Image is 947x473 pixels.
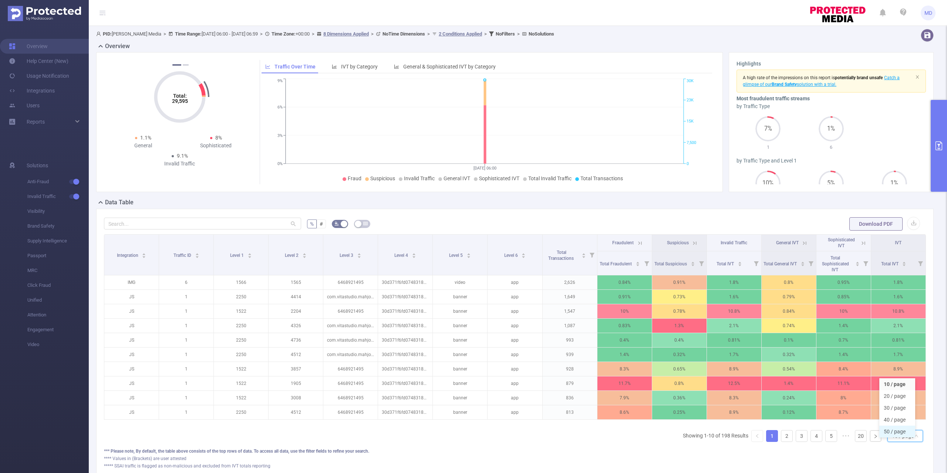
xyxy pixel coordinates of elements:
[433,362,487,376] p: banner
[796,430,808,442] li: 3
[796,430,807,442] a: 3
[303,252,307,254] i: icon: caret-up
[822,255,849,272] span: Total Sophisticated IVT
[738,263,742,265] i: icon: caret-down
[915,75,920,79] i: icon: close
[142,252,146,256] div: Sort
[107,142,180,150] div: General
[652,333,707,347] p: 0.4%
[142,252,146,254] i: icon: caret-up
[248,252,252,254] i: icon: caret-up
[277,161,283,166] tspan: 0%
[652,348,707,362] p: 0.32%
[587,235,597,275] i: Filter menu
[496,31,515,37] b: No Filters
[522,255,526,257] i: icon: caret-down
[737,144,800,151] p: 1
[612,240,634,245] span: Fraudulent
[103,31,112,37] b: PID:
[269,333,323,347] p: 4736
[466,252,471,256] div: Sort
[378,290,432,304] p: 30d371f6fd07483183d75d4474c2508f
[882,180,907,186] span: 1%
[871,348,926,362] p: 1.7%
[762,304,816,318] p: 0.84%
[755,126,781,132] span: 7%
[840,430,852,442] span: •••
[27,322,89,337] span: Engagement
[323,333,378,347] p: com.vitastudio.mahjong
[274,64,316,70] span: Traffic Over Time
[467,255,471,257] i: icon: caret-down
[488,362,542,376] p: app
[691,261,695,265] div: Sort
[762,319,816,333] p: 0.74%
[172,98,188,104] tspan: 29,595
[248,255,252,257] i: icon: caret-down
[737,60,926,68] h3: Highlights
[737,95,810,101] b: Most fraudulent traffic streams
[104,362,159,376] p: JS
[357,252,361,256] div: Sort
[214,304,268,318] p: 1522
[27,308,89,322] span: Attention
[687,161,689,166] tspan: 0
[378,319,432,333] p: 30d371f6fd07483183d75d4474c2508f
[687,79,694,84] tspan: 30K
[816,304,871,318] p: 10%
[265,64,270,69] i: icon: line-chart
[378,348,432,362] p: 30d371f6fd07483183d75d4474c2508f
[597,362,652,376] p: 8.3%
[357,255,361,257] i: icon: caret-down
[521,252,526,256] div: Sort
[743,75,830,80] span: A high rate of the impressions on this report
[652,362,707,376] p: 0.65%
[214,275,268,289] p: 1566
[404,175,435,181] span: Invalid Traffic
[488,290,542,304] p: app
[826,430,837,442] a: 5
[600,261,633,266] span: Total Fraudulent
[597,304,652,318] p: 10%
[104,319,159,333] p: JS
[543,319,597,333] p: 1,087
[412,255,416,257] i: icon: caret-down
[870,430,882,442] li: Next Page
[636,263,640,265] i: icon: caret-down
[652,319,707,333] p: 1.3%
[762,348,816,362] p: 0.32%
[543,348,597,362] p: 939
[8,6,81,21] img: Protected Media
[652,304,707,318] p: 0.78%
[412,252,416,254] i: icon: caret-up
[871,362,926,376] p: 8.9%
[879,390,915,402] li: 20 / page
[816,290,871,304] p: 0.85%
[479,175,519,181] span: Sophisticated IVT
[214,362,268,376] p: 1522
[855,261,860,265] div: Sort
[781,430,793,442] li: 2
[247,252,252,256] div: Sort
[214,333,268,347] p: 2250
[751,251,761,275] i: Filter menu
[738,261,742,263] i: icon: caret-up
[269,290,323,304] p: 4414
[269,319,323,333] p: 4326
[449,253,464,258] span: Level 5
[482,31,489,37] span: >
[323,348,378,362] p: com.vitastudio.mahjong
[816,319,871,333] p: 1.4%
[159,290,213,304] p: 1
[687,98,694,103] tspan: 23K
[27,248,89,263] span: Passport
[766,430,778,442] a: 1
[879,426,915,437] li: 50 / page
[776,240,799,245] span: General IVT
[816,362,871,376] p: 8.4%
[363,221,368,226] i: icon: table
[543,275,597,289] p: 2,626
[755,180,781,186] span: 10%
[543,290,597,304] p: 1,649
[104,333,159,347] p: JS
